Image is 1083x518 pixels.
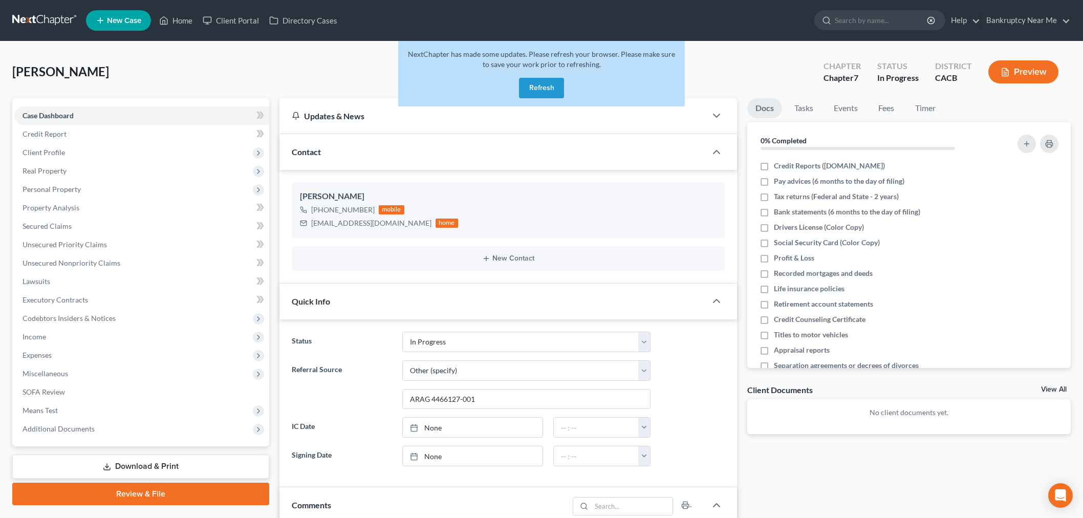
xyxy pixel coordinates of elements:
[14,125,269,143] a: Credit Report
[755,407,1063,418] p: No client documents yet.
[287,446,397,466] label: Signing Date
[287,332,397,352] label: Status
[774,176,904,186] span: Pay advices (6 months to the day of filing)
[877,72,919,84] div: In Progress
[591,498,673,515] input: Search...
[287,360,397,409] label: Referral Source
[403,446,543,466] a: None
[23,295,88,304] span: Executory Contracts
[287,417,397,438] label: IC Date
[824,72,861,84] div: Chapter
[23,424,95,433] span: Additional Documents
[292,111,694,121] div: Updates & News
[946,11,980,30] a: Help
[774,161,885,171] span: Credit Reports ([DOMAIN_NAME])
[23,387,65,396] span: SOFA Review
[14,254,269,272] a: Unsecured Nonpriority Claims
[379,205,404,214] div: mobile
[14,217,269,235] a: Secured Claims
[554,418,639,437] input: -- : --
[292,296,330,306] span: Quick Info
[1048,483,1073,508] div: Open Intercom Messenger
[23,203,79,212] span: Property Analysis
[292,147,321,157] span: Contact
[774,314,865,325] span: Credit Counseling Certificate
[408,50,675,69] span: NextChapter has made some updates. Please refresh your browser. Please make sure to save your wor...
[23,111,74,120] span: Case Dashboard
[12,483,269,505] a: Review & File
[23,185,81,193] span: Personal Property
[311,218,431,228] div: [EMAIL_ADDRESS][DOMAIN_NAME]
[877,60,919,72] div: Status
[14,383,269,401] a: SOFA Review
[774,345,830,355] span: Appraisal reports
[835,11,928,30] input: Search by name...
[436,219,458,228] div: home
[774,238,880,248] span: Social Security Card (Color Copy)
[107,17,141,25] span: New Case
[554,446,639,466] input: -- : --
[311,205,375,215] div: [PHONE_NUMBER]
[23,332,46,341] span: Income
[292,500,331,510] span: Comments
[154,11,198,30] a: Home
[403,390,650,409] input: Other Referral Source
[23,351,52,359] span: Expenses
[519,78,564,98] button: Refresh
[747,98,782,118] a: Docs
[23,369,68,378] span: Miscellaneous
[300,254,717,263] button: New Contact
[774,360,919,371] span: Separation agreements or decrees of divorces
[300,190,717,203] div: [PERSON_NAME]
[23,148,65,157] span: Client Profile
[23,129,67,138] span: Credit Report
[774,299,873,309] span: Retirement account statements
[935,72,972,84] div: CACB
[774,222,864,232] span: Drivers License (Color Copy)
[23,406,58,415] span: Means Test
[774,330,848,340] span: Titles to motor vehicles
[761,136,807,145] strong: 0% Completed
[935,60,972,72] div: District
[826,98,866,118] a: Events
[14,291,269,309] a: Executory Contracts
[14,235,269,254] a: Unsecured Priority Claims
[12,455,269,479] a: Download & Print
[23,314,116,322] span: Codebtors Insiders & Notices
[14,272,269,291] a: Lawsuits
[14,106,269,125] a: Case Dashboard
[774,268,873,278] span: Recorded mortgages and deeds
[988,60,1058,83] button: Preview
[870,98,903,118] a: Fees
[198,11,264,30] a: Client Portal
[264,11,342,30] a: Directory Cases
[907,98,944,118] a: Timer
[12,64,109,79] span: [PERSON_NAME]
[23,222,72,230] span: Secured Claims
[23,166,67,175] span: Real Property
[786,98,821,118] a: Tasks
[981,11,1070,30] a: Bankruptcy Near Me
[774,191,899,202] span: Tax returns (Federal and State - 2 years)
[824,60,861,72] div: Chapter
[23,277,50,286] span: Lawsuits
[14,199,269,217] a: Property Analysis
[774,253,814,263] span: Profit & Loss
[403,418,543,437] a: None
[854,73,858,82] span: 7
[1041,386,1067,393] a: View All
[747,384,813,395] div: Client Documents
[23,240,107,249] span: Unsecured Priority Claims
[774,207,920,217] span: Bank statements (6 months to the day of filing)
[774,284,844,294] span: Life insurance policies
[23,258,120,267] span: Unsecured Nonpriority Claims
